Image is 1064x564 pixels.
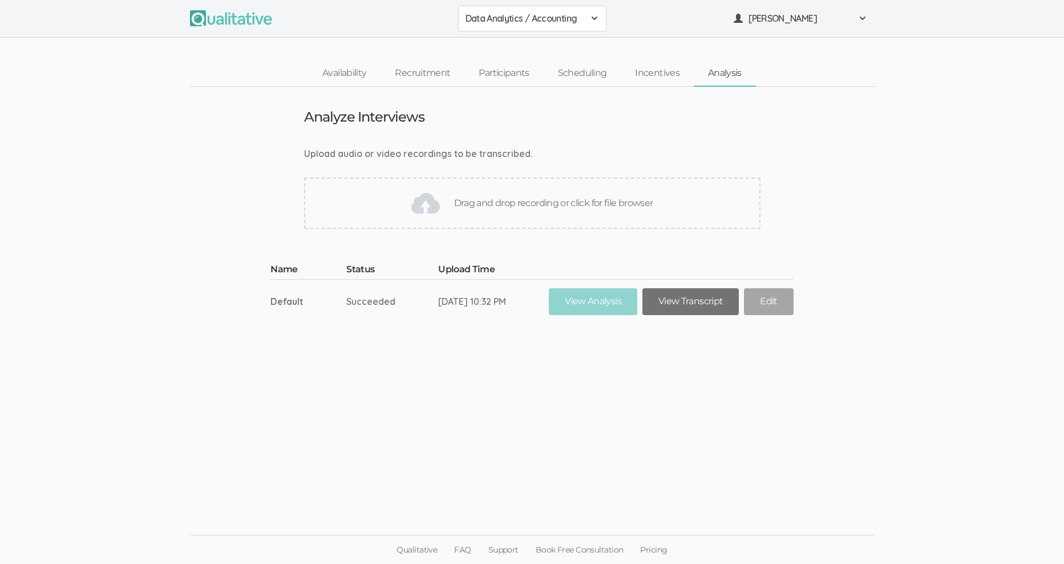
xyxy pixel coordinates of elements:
[304,178,760,229] div: Drag and drop recording or click for file browser
[480,535,527,564] a: Support
[308,61,381,86] a: Availability
[642,288,739,315] a: View Transcript
[544,61,621,86] a: Scheduling
[190,10,272,26] img: Qualitative
[304,147,760,160] div: Upload audio or video recordings to be transcribed.
[346,279,438,323] td: Succeeded
[270,263,346,279] th: Name
[346,263,438,279] th: Status
[621,61,694,86] a: Incentives
[549,288,637,315] a: View Analysis
[438,263,549,279] th: Upload Time
[270,279,346,323] td: Default
[527,535,632,564] a: Book Free Consultation
[744,288,793,315] a: Edit
[304,110,425,124] h3: Analyze Interviews
[446,535,479,564] a: FAQ
[749,12,851,25] span: [PERSON_NAME]
[388,535,446,564] a: Qualitative
[411,189,440,217] img: Drag and drop recording or click for file browser
[458,6,606,31] button: Data Analytics / Accounting
[632,535,675,564] a: Pricing
[726,6,875,31] button: [PERSON_NAME]
[464,61,543,86] a: Participants
[381,61,464,86] a: Recruitment
[466,12,584,25] span: Data Analytics / Accounting
[694,61,756,86] a: Analysis
[438,279,549,323] td: [DATE] 10:32 PM
[1007,509,1064,564] iframe: Chat Widget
